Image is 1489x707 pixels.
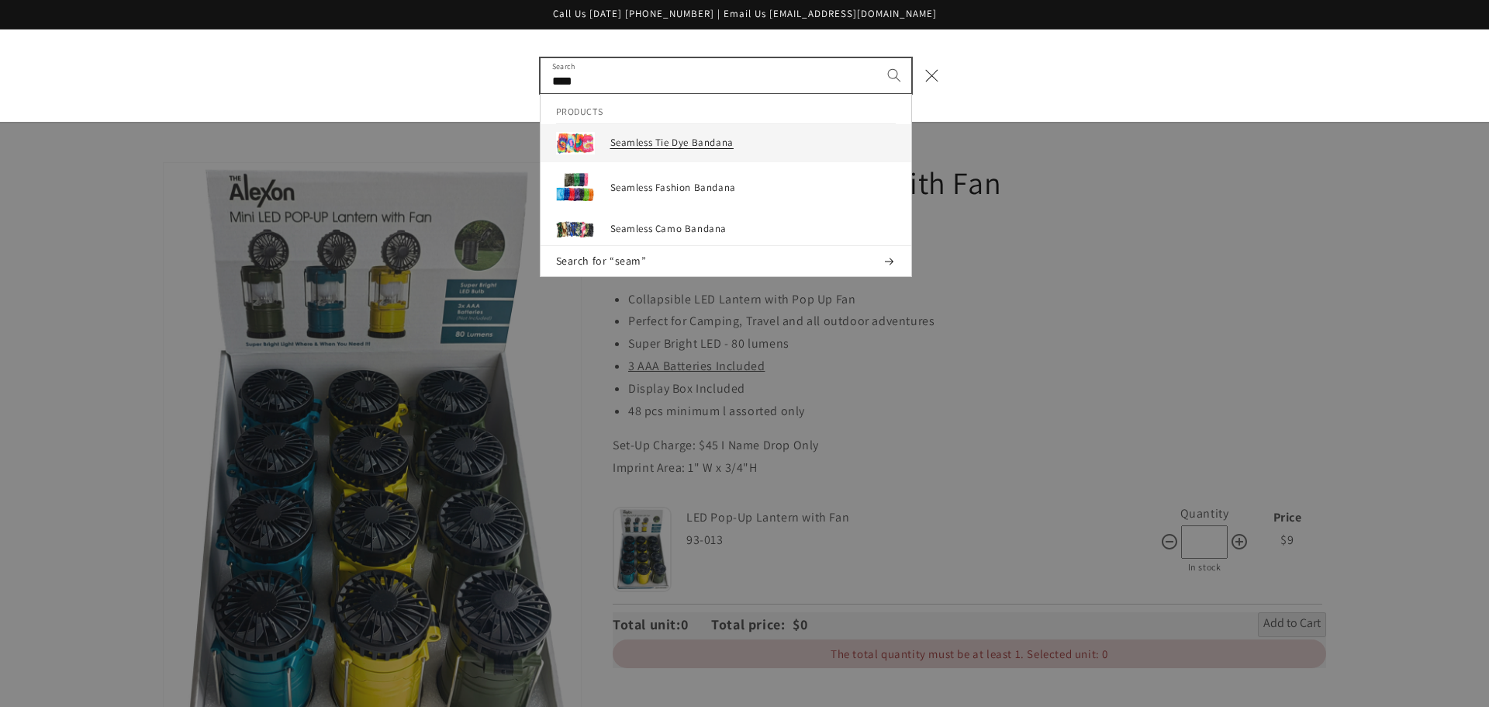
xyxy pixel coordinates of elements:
a: Seamless Fashion Bandana [541,162,911,213]
a: Seamless Tie Dye Bandana [541,124,911,162]
button: Search [877,58,911,92]
button: Close [915,58,949,92]
h3: Seamless Camo Bandana [610,223,896,236]
a: Seamless Camo Bandana [541,213,911,245]
img: Seamless Camo Bandana [556,221,595,237]
h3: Seamless Fashion Bandana [610,182,896,195]
h3: Seamless Tie Dye Bandana [610,137,896,150]
button: Search for “seam” [541,246,911,277]
img: Seamless Fashion Bandana [556,170,595,206]
img: Seamless Tie Dye Bandana [556,132,595,154]
h2: Products [556,94,896,124]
